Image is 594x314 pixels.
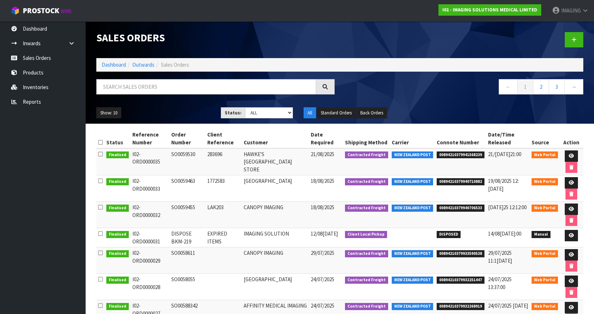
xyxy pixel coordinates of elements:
[345,178,388,185] span: Contracted Freight
[106,205,129,212] span: Finalised
[131,228,170,247] td: I02-ORD0000031
[564,79,583,94] a: →
[169,129,205,148] th: Order Number
[356,107,387,119] button: Back Orders
[437,303,484,310] span: 00894210379932268919
[311,276,334,283] span: 24/07/2025
[242,175,309,202] td: [GEOGRAPHIC_DATA]
[169,274,205,300] td: SO0058055
[488,151,521,158] span: 21/[DATE]21:00
[311,204,334,211] span: 18/08/2025
[345,151,388,159] span: Contracted Freight
[225,110,242,116] strong: Status:
[437,178,484,185] span: 00894210379940710882
[532,303,558,310] span: Web Portal
[105,129,131,148] th: Status
[343,129,390,148] th: Shipping Method
[131,247,170,274] td: I02-ORD0000029
[132,61,154,68] a: Outwards
[96,79,316,94] input: Search sales orders
[532,151,558,159] span: Web Portal
[311,151,334,158] span: 21/08/2025
[106,303,129,310] span: Finalised
[488,204,527,211] span: [DATE]25 12:12:00
[345,79,584,97] nav: Page navigation
[311,249,334,256] span: 29/07/2025
[437,231,461,238] span: DISPOSED
[530,129,560,148] th: Source
[131,274,170,300] td: I02-ORD0000028
[437,151,484,159] span: 00894210379941568239
[560,129,583,148] th: Action
[205,129,242,148] th: Client Reference
[205,202,242,228] td: LAK203
[532,277,558,284] span: Web Portal
[392,151,433,159] span: NEW ZEALAND POST
[169,148,205,175] td: SO0059530
[317,107,356,119] button: Standard Orders
[304,107,316,119] button: All
[488,249,512,264] span: 29/07/2025 11:1[DATE]
[435,129,486,148] th: Connote Number
[532,231,550,238] span: Manual
[242,274,309,300] td: [GEOGRAPHIC_DATA]
[96,107,121,119] button: Show: 10
[106,250,129,257] span: Finalised
[106,231,129,238] span: Finalised
[161,61,189,68] span: Sales Orders
[486,129,530,148] th: Date/Time Released
[345,277,388,284] span: Contracted Freight
[311,230,338,237] span: 12/08[DATE]
[309,129,343,148] th: Date Required
[23,6,59,15] span: ProStock
[392,250,433,257] span: NEW ZEALAND POST
[242,228,309,247] td: IMAGING SOLUTION
[131,129,170,148] th: Reference Number
[205,148,242,175] td: 283696
[532,250,558,257] span: Web Portal
[106,151,129,159] span: Finalised
[242,202,309,228] td: CANOPY IMAGING
[345,303,388,310] span: Contracted Freight
[242,247,309,274] td: CANOPY IMAGING
[169,228,205,247] td: DISPOSE BKM-219
[11,6,20,15] img: cube-alt.png
[102,61,126,68] a: Dashboard
[488,302,528,309] span: 24/07/2025 [DATE]
[169,202,205,228] td: SO0059455
[499,79,518,94] a: ←
[345,250,388,257] span: Contracted Freight
[437,277,484,284] span: 00894210379932251447
[311,177,334,184] span: 18/08/2025
[549,79,565,94] a: 3
[517,79,533,94] a: 1
[488,177,519,192] span: 19/08/2025 12:[DATE]
[96,32,335,43] h1: Sales Orders
[561,7,581,14] span: IMAGING
[390,129,435,148] th: Carrier
[242,148,309,175] td: HAWKE'S [GEOGRAPHIC_DATA] STORE
[131,148,170,175] td: I02-ORD0000035
[205,228,242,247] td: EXPIRED ITEMS
[488,230,521,237] span: 14/08[DATE]:00
[169,175,205,202] td: SO0059463
[392,178,433,185] span: NEW ZEALAND POST
[131,202,170,228] td: I02-ORD0000032
[169,247,205,274] td: SO0058611
[61,8,72,15] small: WMS
[392,277,433,284] span: NEW ZEALAND POST
[106,178,129,185] span: Finalised
[106,277,129,284] span: Finalised
[311,302,334,309] span: 24/07/2025
[345,231,387,238] span: Client Local Pickup
[532,205,558,212] span: Web Portal
[442,7,537,13] strong: I02 - IMAGING SOLUTIONS MEDICAL LIMITED
[392,303,433,310] span: NEW ZEALAND POST
[392,205,433,212] span: NEW ZEALAND POST
[205,175,242,202] td: 1772583
[345,205,388,212] span: Contracted Freight
[437,205,484,212] span: 00894210379940706533
[532,178,558,185] span: Web Portal
[533,79,549,94] a: 2
[242,129,309,148] th: Customer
